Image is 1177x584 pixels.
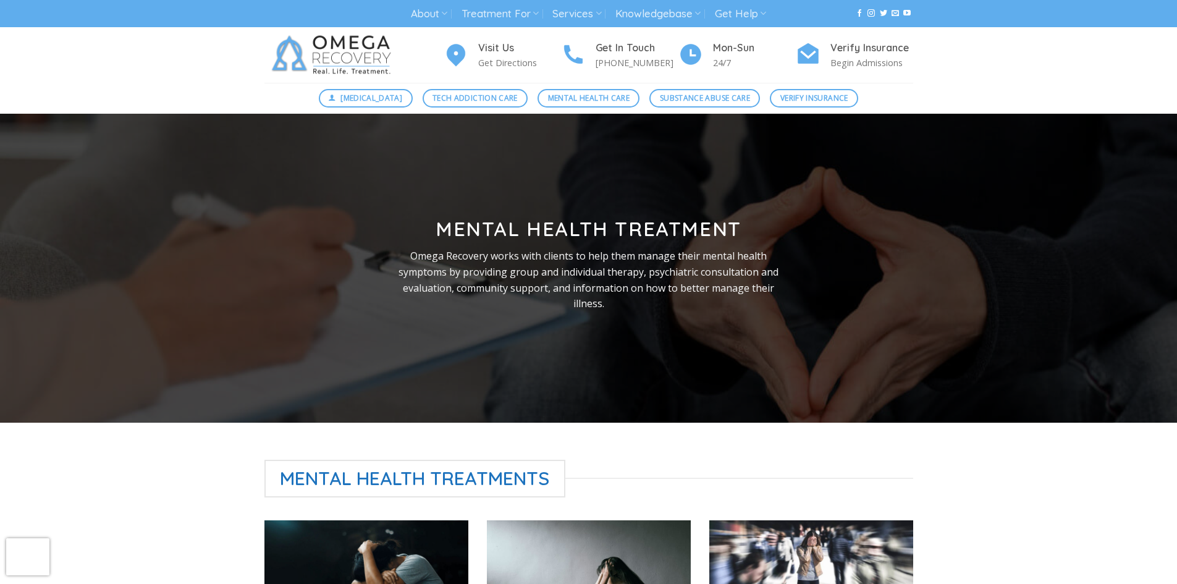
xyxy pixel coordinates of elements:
[478,40,561,56] h4: Visit Us
[264,460,566,497] span: Mental Health Treatments
[411,2,447,25] a: About
[713,40,796,56] h4: Mon-Sun
[715,2,766,25] a: Get Help
[432,92,518,104] span: Tech Addiction Care
[830,40,913,56] h4: Verify Insurance
[548,92,630,104] span: Mental Health Care
[780,92,848,104] span: Verify Insurance
[660,92,750,104] span: Substance Abuse Care
[423,89,528,108] a: Tech Addiction Care
[892,9,899,18] a: Send us an email
[856,9,863,18] a: Follow on Facebook
[552,2,601,25] a: Services
[444,40,561,70] a: Visit Us Get Directions
[319,89,413,108] a: [MEDICAL_DATA]
[830,56,913,70] p: Begin Admissions
[880,9,887,18] a: Follow on Twitter
[867,9,875,18] a: Follow on Instagram
[770,89,858,108] a: Verify Insurance
[796,40,913,70] a: Verify Insurance Begin Admissions
[478,56,561,70] p: Get Directions
[389,248,789,311] p: Omega Recovery works with clients to help them manage their mental health symptoms by providing g...
[596,40,678,56] h4: Get In Touch
[340,92,402,104] span: [MEDICAL_DATA]
[615,2,701,25] a: Knowledgebase
[264,27,403,83] img: Omega Recovery
[713,56,796,70] p: 24/7
[436,216,741,241] strong: Mental Health Treatment
[596,56,678,70] p: [PHONE_NUMBER]
[538,89,639,108] a: Mental Health Care
[649,89,760,108] a: Substance Abuse Care
[903,9,911,18] a: Follow on YouTube
[462,2,539,25] a: Treatment For
[561,40,678,70] a: Get In Touch [PHONE_NUMBER]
